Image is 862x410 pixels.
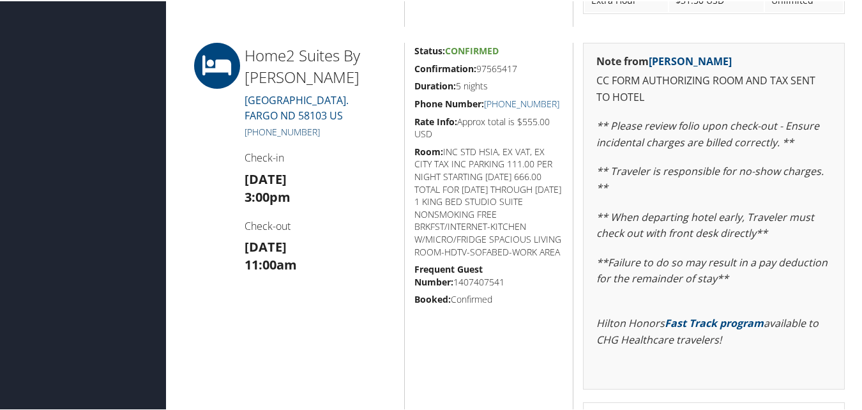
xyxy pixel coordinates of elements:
[596,163,824,194] em: ** Traveler is responsible for no-show charges. **
[484,96,559,109] a: [PHONE_NUMBER]
[414,96,484,109] strong: Phone Number:
[596,254,828,285] em: **Failure to do so may result in a pay deduction for the remainder of stay**
[414,262,483,287] strong: Frequent Guest Number:
[414,43,445,56] strong: Status:
[596,209,814,239] em: ** When departing hotel early, Traveler must check out with front desk directly**
[245,43,395,86] h2: Home2 Suites By [PERSON_NAME]
[245,187,291,204] strong: 3:00pm
[596,315,819,345] em: Hilton Honors available to CHG Healthcare travelers!
[414,144,443,156] strong: Room:
[245,149,395,163] h4: Check-in
[414,114,564,139] h5: Approx total is $555.00 USD
[414,144,564,257] h5: INC STD HSIA, EX VAT, EX CITY TAX INC PARKING 111.00 PER NIGHT STARTING [DATE] 666.00 TOTAL FOR [...
[414,79,456,91] strong: Duration:
[414,61,476,73] strong: Confirmation:
[445,43,499,56] span: Confirmed
[414,79,564,91] h5: 5 nights
[414,61,564,74] h5: 97565417
[245,169,287,186] strong: [DATE]
[414,292,451,304] strong: Booked:
[414,114,457,126] strong: Rate Info:
[245,255,297,272] strong: 11:00am
[596,72,831,104] p: CC FORM AUTHORIZING ROOM AND TAX SENT TO HOTEL
[245,218,395,232] h4: Check-out
[414,262,564,287] h5: 1407407541
[596,53,732,67] strong: Note from
[245,125,320,137] a: [PHONE_NUMBER]
[245,92,349,121] a: [GEOGRAPHIC_DATA].FARGO ND 58103 US
[649,53,732,67] a: [PERSON_NAME]
[245,237,287,254] strong: [DATE]
[665,315,764,329] a: Fast Track program
[414,292,564,305] h5: Confirmed
[596,118,819,148] em: ** Please review folio upon check-out - Ensure incidental charges are billed correctly. **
